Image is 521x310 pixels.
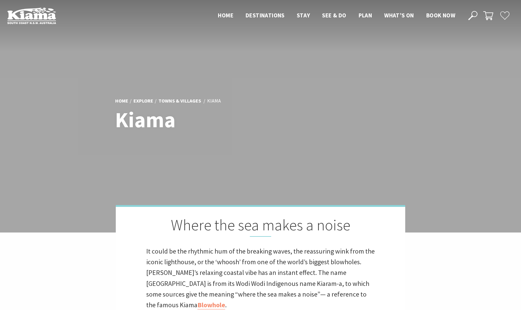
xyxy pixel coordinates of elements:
span: What’s On [384,12,414,19]
img: Kiama Logo [7,7,56,24]
a: Explore [133,98,153,104]
span: Stay [297,12,310,19]
span: Book now [426,12,455,19]
nav: Main Menu [212,11,461,21]
span: Destinations [246,12,285,19]
h2: Where the sea makes a noise [146,216,375,237]
span: Home [218,12,233,19]
li: Kiama [207,97,221,105]
a: Towns & Villages [158,98,201,104]
h1: Kiama [115,108,287,132]
span: See & Do [322,12,346,19]
a: Blowhole [197,301,225,309]
a: Home [115,98,128,104]
span: Plan [359,12,372,19]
